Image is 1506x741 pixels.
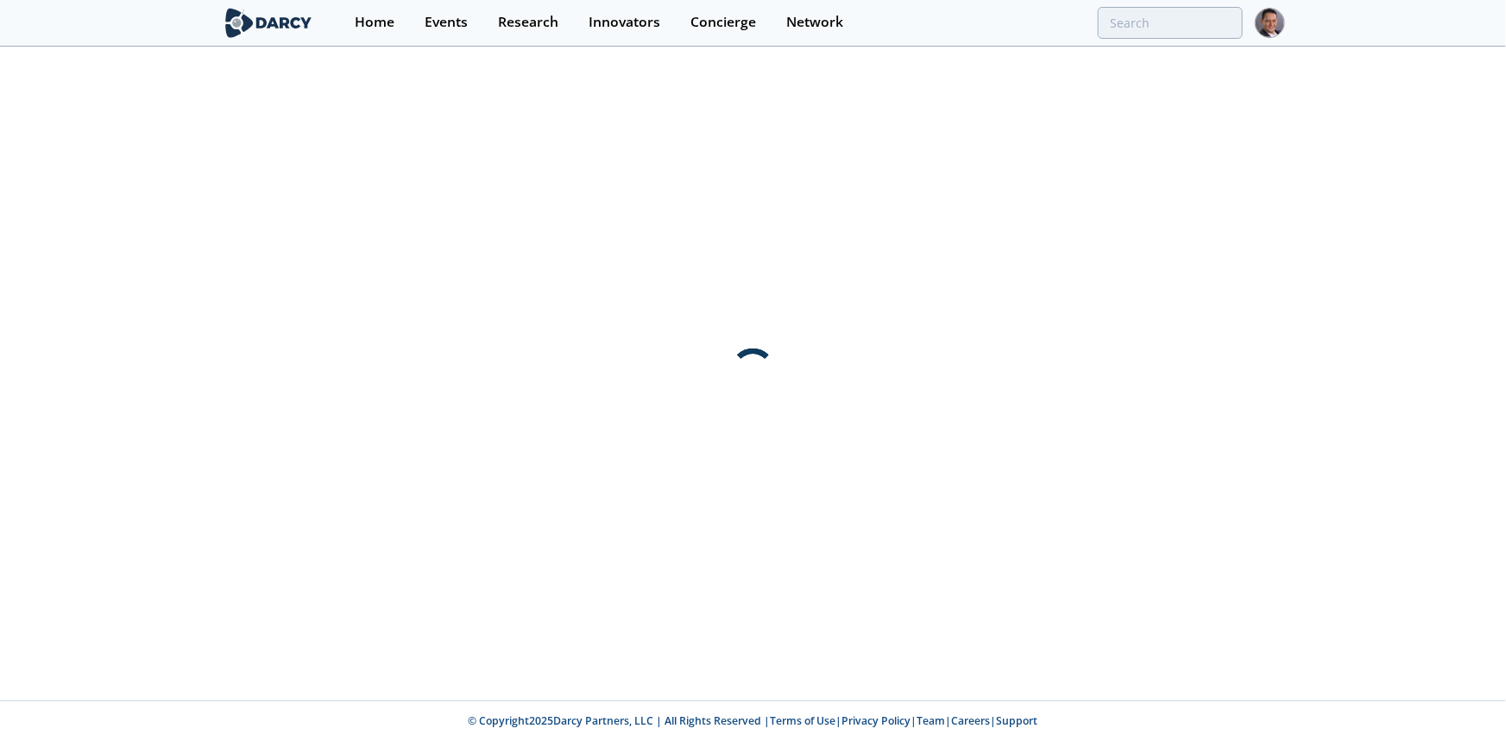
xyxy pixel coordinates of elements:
[952,713,991,728] a: Careers
[425,16,468,29] div: Events
[589,16,660,29] div: Innovators
[917,713,946,728] a: Team
[498,16,558,29] div: Research
[771,713,836,728] a: Terms of Use
[222,8,316,38] img: logo-wide.svg
[1255,8,1285,38] img: Profile
[997,713,1038,728] a: Support
[786,16,843,29] div: Network
[1098,7,1243,39] input: Advanced Search
[355,16,394,29] div: Home
[690,16,756,29] div: Concierge
[842,713,911,728] a: Privacy Policy
[115,713,1392,729] p: © Copyright 2025 Darcy Partners, LLC | All Rights Reserved | | | | |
